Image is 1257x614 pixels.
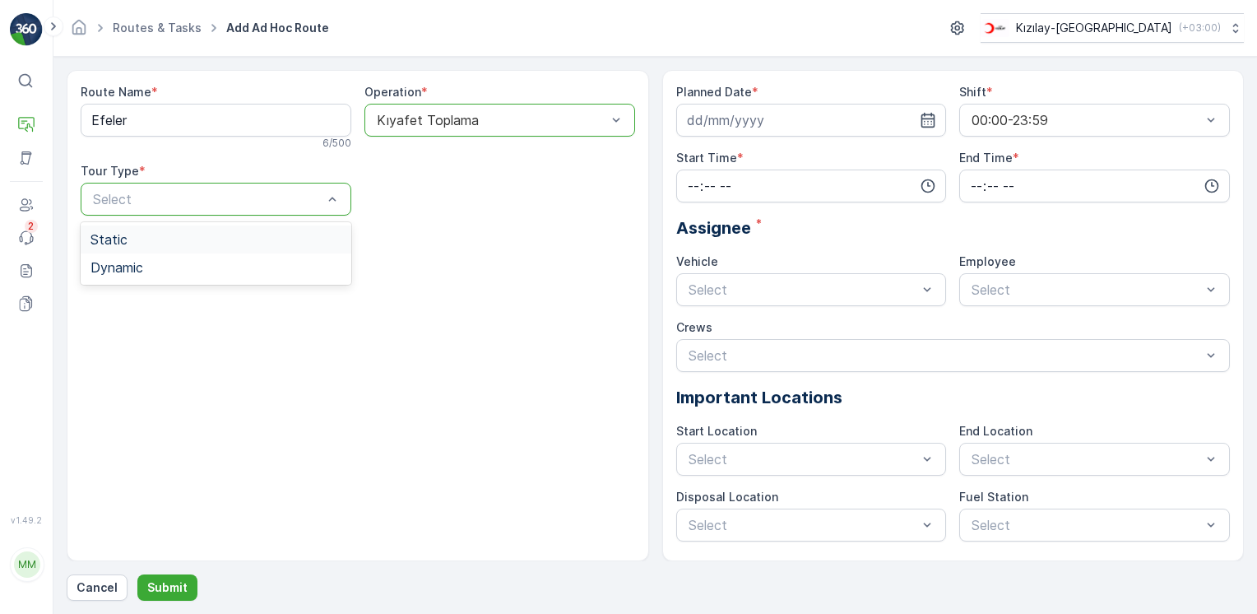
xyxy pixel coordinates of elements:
label: End Time [959,151,1013,165]
span: Static [90,232,128,247]
label: Crews [676,320,712,334]
p: Cancel [77,579,118,596]
label: Employee [959,254,1016,268]
label: Operation [364,85,421,99]
span: v 1.49.2 [10,515,43,525]
p: Submit [147,579,188,596]
label: Tour Type [81,164,139,178]
input: dd/mm/yyyy [676,104,947,137]
a: Routes & Tasks [113,21,202,35]
span: Assignee [676,216,751,240]
label: Fuel Station [959,490,1028,504]
button: Submit [137,574,197,601]
p: Select [93,189,322,209]
p: Select [689,515,918,535]
p: Select [689,449,918,469]
p: Select [972,449,1201,469]
img: k%C4%B1z%C4%B1lay_D5CCths.png [981,19,1009,37]
label: Route Name [81,85,151,99]
button: Cancel [67,574,128,601]
p: Select [689,346,1202,365]
a: Homepage [70,25,88,39]
span: Dynamic [90,260,143,275]
a: 2 [10,221,43,254]
button: MM [10,528,43,601]
p: 6 / 500 [322,137,351,150]
span: Add Ad Hoc Route [223,20,332,36]
p: 2 [28,220,35,233]
p: Select [689,280,918,300]
p: Select [972,515,1201,535]
p: ( +03:00 ) [1179,21,1221,35]
p: Important Locations [676,385,1231,410]
label: Planned Date [676,85,752,99]
div: MM [14,551,40,578]
img: logo [10,13,43,46]
label: Disposal Location [676,490,778,504]
p: Select [972,280,1201,300]
button: Kızılay-[GEOGRAPHIC_DATA](+03:00) [981,13,1244,43]
p: Kızılay-[GEOGRAPHIC_DATA] [1016,20,1172,36]
label: End Location [959,424,1032,438]
label: Shift [959,85,986,99]
label: Start Time [676,151,737,165]
label: Start Location [676,424,757,438]
label: Vehicle [676,254,718,268]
